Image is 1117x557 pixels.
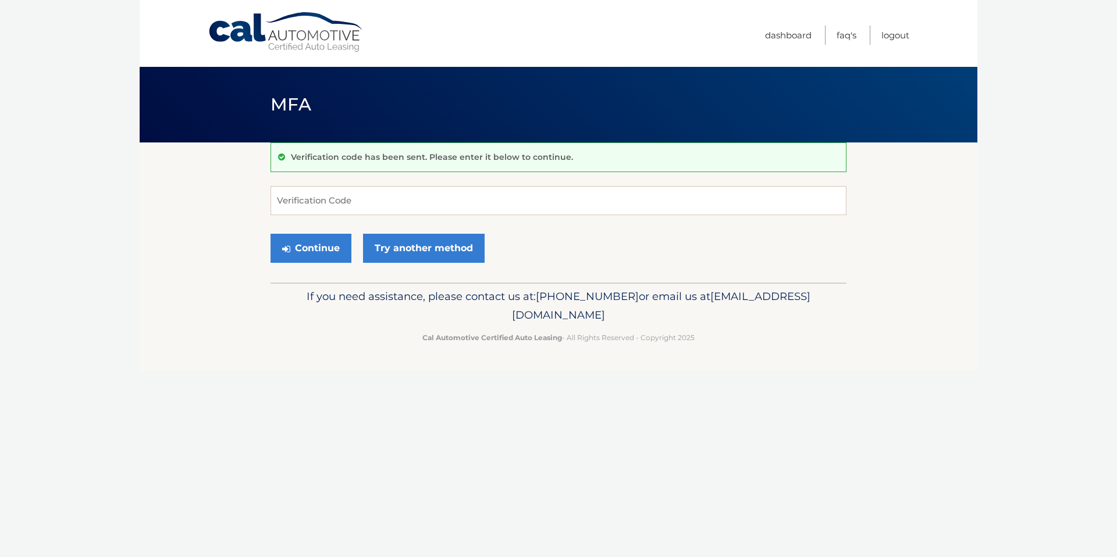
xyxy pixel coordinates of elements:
strong: Cal Automotive Certified Auto Leasing [422,333,562,342]
a: Logout [881,26,909,45]
span: MFA [271,94,311,115]
span: [EMAIL_ADDRESS][DOMAIN_NAME] [512,290,810,322]
p: Verification code has been sent. Please enter it below to continue. [291,152,573,162]
a: Dashboard [765,26,812,45]
p: If you need assistance, please contact us at: or email us at [278,287,839,324]
input: Verification Code [271,186,846,215]
a: FAQ's [837,26,856,45]
p: - All Rights Reserved - Copyright 2025 [278,331,839,344]
button: Continue [271,234,351,263]
a: Try another method [363,234,485,263]
a: Cal Automotive [208,12,365,53]
span: [PHONE_NUMBER] [536,290,639,303]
